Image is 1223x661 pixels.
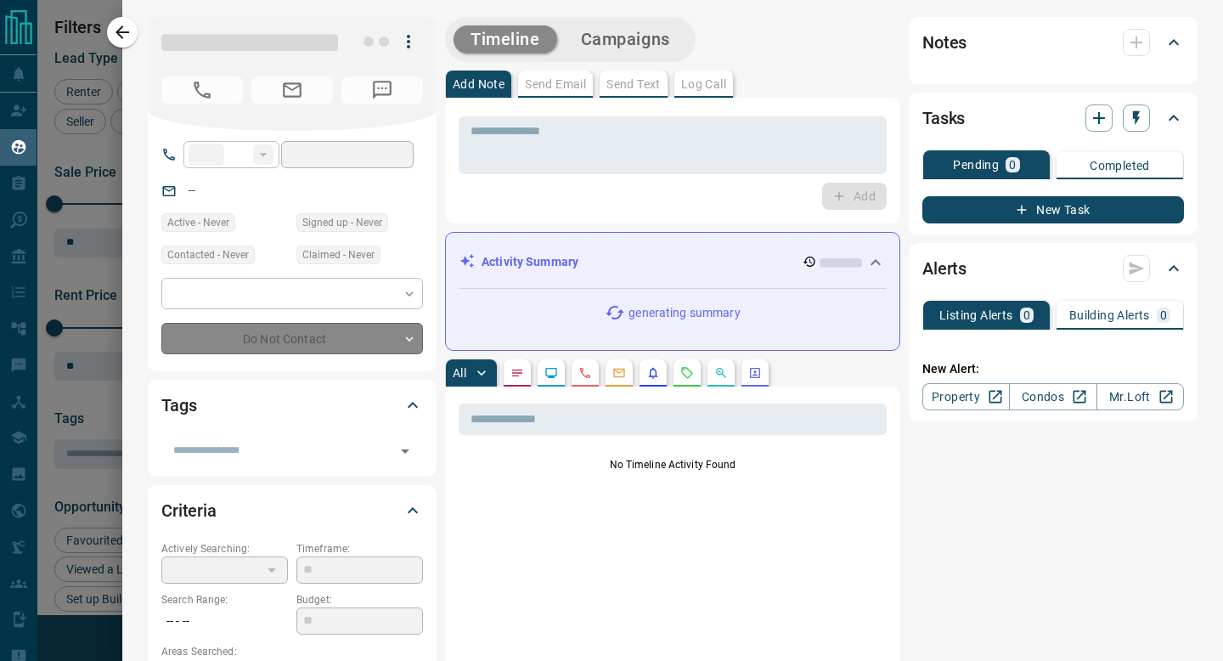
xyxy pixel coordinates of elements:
[453,78,504,90] p: Add Note
[302,246,375,263] span: Claimed - Never
[1160,309,1167,321] p: 0
[161,592,288,607] p: Search Range:
[302,214,382,231] span: Signed up - Never
[922,105,965,132] h2: Tasks
[1096,383,1184,410] a: Mr.Loft
[922,29,967,56] h2: Notes
[680,366,694,380] svg: Requests
[646,366,660,380] svg: Listing Alerts
[161,392,196,419] h2: Tags
[939,309,1013,321] p: Listing Alerts
[628,304,740,322] p: generating summary
[564,25,687,54] button: Campaigns
[612,366,626,380] svg: Emails
[161,644,423,659] p: Areas Searched:
[167,246,249,263] span: Contacted - Never
[161,607,288,636] p: -- - --
[296,592,423,607] p: Budget:
[341,76,423,104] span: No Number
[453,367,466,379] p: All
[922,360,1184,378] p: New Alert:
[578,366,592,380] svg: Calls
[922,98,1184,138] div: Tasks
[1090,160,1150,172] p: Completed
[161,76,243,104] span: No Number
[922,255,967,282] h2: Alerts
[510,366,524,380] svg: Notes
[161,323,423,354] div: Do Not Contact
[251,76,333,104] span: No Email
[161,541,288,556] p: Actively Searching:
[459,246,886,278] div: Activity Summary
[1023,309,1030,321] p: 0
[922,196,1184,223] button: New Task
[953,159,999,171] p: Pending
[161,385,423,426] div: Tags
[922,22,1184,63] div: Notes
[1009,383,1096,410] a: Condos
[714,366,728,380] svg: Opportunities
[482,253,578,271] p: Activity Summary
[296,541,423,556] p: Timeframe:
[167,214,229,231] span: Active - Never
[393,439,417,463] button: Open
[922,383,1010,410] a: Property
[922,248,1184,289] div: Alerts
[454,25,557,54] button: Timeline
[748,366,762,380] svg: Agent Actions
[161,490,423,531] div: Criteria
[189,184,195,197] a: --
[459,457,887,472] p: No Timeline Activity Found
[1069,309,1150,321] p: Building Alerts
[544,366,558,380] svg: Lead Browsing Activity
[1009,159,1016,171] p: 0
[161,497,217,524] h2: Criteria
